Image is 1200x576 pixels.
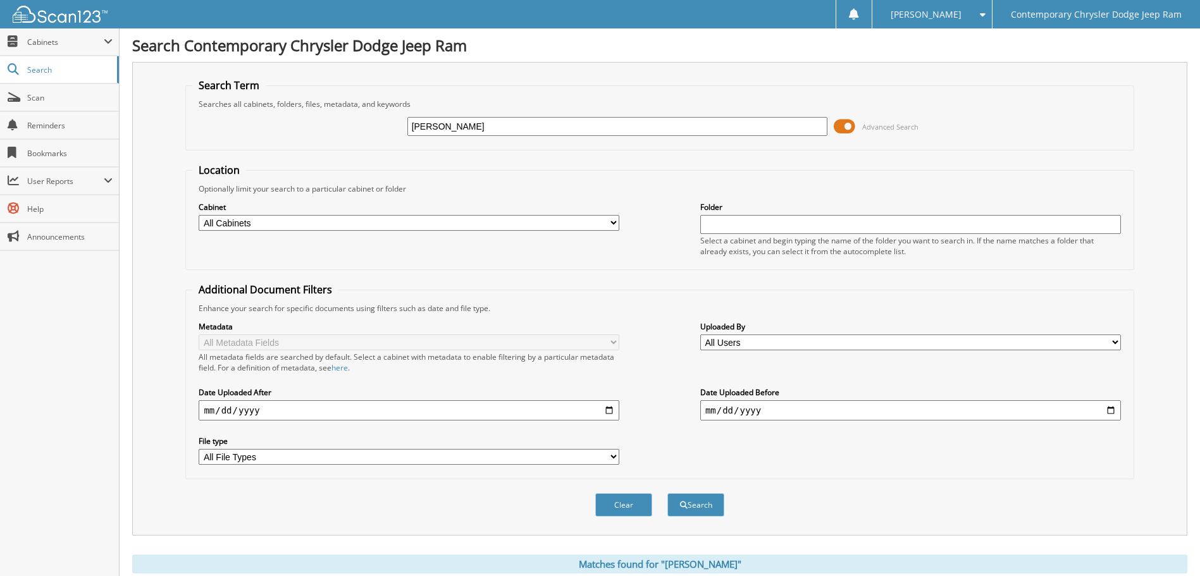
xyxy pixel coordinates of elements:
[199,202,619,212] label: Cabinet
[132,555,1187,573] div: Matches found for "[PERSON_NAME]"
[199,352,619,373] div: All metadata fields are searched by default. Select a cabinet with metadata to enable filtering b...
[192,99,1127,109] div: Searches all cabinets, folders, files, metadata, and keywords
[27,176,104,187] span: User Reports
[199,321,619,332] label: Metadata
[132,35,1187,56] h1: Search Contemporary Chrysler Dodge Jeep Ram
[27,148,113,159] span: Bookmarks
[27,204,113,214] span: Help
[27,64,111,75] span: Search
[667,493,724,517] button: Search
[192,283,338,297] legend: Additional Document Filters
[595,493,652,517] button: Clear
[27,37,104,47] span: Cabinets
[199,387,619,398] label: Date Uploaded After
[192,163,246,177] legend: Location
[192,78,266,92] legend: Search Term
[700,400,1121,420] input: end
[700,235,1121,257] div: Select a cabinet and begin typing the name of the folder you want to search in. If the name match...
[700,321,1121,332] label: Uploaded By
[891,11,962,18] span: [PERSON_NAME]
[13,6,108,23] img: scan123-logo-white.svg
[199,400,619,420] input: start
[27,231,113,242] span: Announcements
[700,202,1121,212] label: Folder
[27,120,113,131] span: Reminders
[700,387,1121,398] label: Date Uploaded Before
[331,362,348,373] a: here
[192,183,1127,194] div: Optionally limit your search to a particular cabinet or folder
[862,122,919,132] span: Advanced Search
[199,436,619,446] label: File type
[192,303,1127,314] div: Enhance your search for specific documents using filters such as date and file type.
[1011,11,1182,18] span: Contemporary Chrysler Dodge Jeep Ram
[27,92,113,103] span: Scan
